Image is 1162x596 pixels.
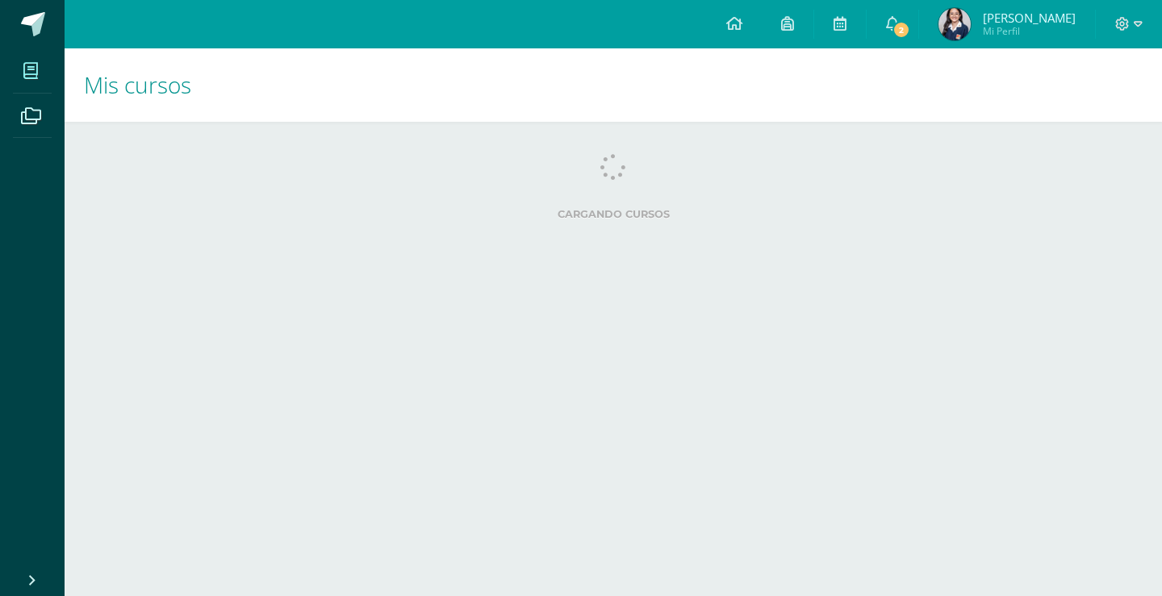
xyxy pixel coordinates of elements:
[938,8,971,40] img: 247608930fe9e8d457b9cdbfcb073c93.png
[983,24,1076,38] span: Mi Perfil
[983,10,1076,26] span: [PERSON_NAME]
[84,69,191,100] span: Mis cursos
[97,208,1130,220] label: Cargando cursos
[892,21,910,39] span: 2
